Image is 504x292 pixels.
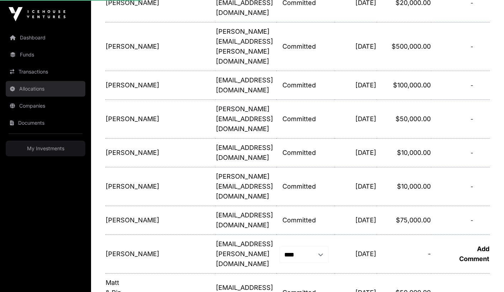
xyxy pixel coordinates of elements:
p: Committed [282,42,334,52]
p: [EMAIL_ADDRESS][DOMAIN_NAME] [216,75,276,95]
p: [DATE] [335,80,377,90]
p: [PERSON_NAME] [106,148,124,158]
div: - [454,216,489,225]
p: [DATE] [335,182,377,191]
p: [DATE] [335,249,377,259]
p: [PERSON_NAME] [106,42,124,52]
p: Committed [282,182,334,191]
p: [PERSON_NAME] [106,114,124,124]
a: Allocations [6,81,85,97]
p: [EMAIL_ADDRESS][DOMAIN_NAME] [216,210,276,230]
iframe: Chat Widget [468,258,504,292]
a: Dashboard [6,30,85,45]
a: Transactions [6,64,85,80]
div: - [454,148,489,157]
p: Committed [282,114,334,124]
div: - [454,81,489,90]
p: [DATE] [335,42,377,52]
p: Committed [282,215,334,225]
p: [PERSON_NAME] [106,80,124,90]
p: [PERSON_NAME] [106,249,124,259]
p: [DATE] [335,114,377,124]
p: [EMAIL_ADDRESS][DOMAIN_NAME] [216,143,276,163]
p: [DATE] [335,215,377,225]
a: Documents [6,115,85,131]
a: Companies [6,98,85,114]
a: Funds [6,47,85,63]
div: - [454,42,489,51]
p: [DATE] [335,148,377,158]
p: $10,000.00 [377,148,431,158]
p: $100,000.00 [377,80,431,90]
p: - [377,249,431,259]
p: [PERSON_NAME][EMAIL_ADDRESS][DOMAIN_NAME] [216,104,276,134]
p: [PERSON_NAME] [106,215,124,225]
p: $75,000.00 [377,215,431,225]
p: [PERSON_NAME] [106,182,124,191]
p: $50,000.00 [377,114,431,124]
p: Committed [282,80,334,90]
p: $500,000.00 [377,42,431,52]
div: - [454,115,489,123]
p: [EMAIL_ADDRESS][PERSON_NAME][DOMAIN_NAME] [216,239,276,269]
a: My Investments [6,141,85,156]
p: $10,000.00 [377,182,431,191]
p: [PERSON_NAME][EMAIL_ADDRESS][PERSON_NAME][DOMAIN_NAME] [216,27,276,66]
p: [PERSON_NAME][EMAIL_ADDRESS][DOMAIN_NAME] [216,172,276,201]
img: Icehouse Ventures Logo [9,7,65,21]
div: - [454,182,489,191]
p: Committed [282,148,334,158]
